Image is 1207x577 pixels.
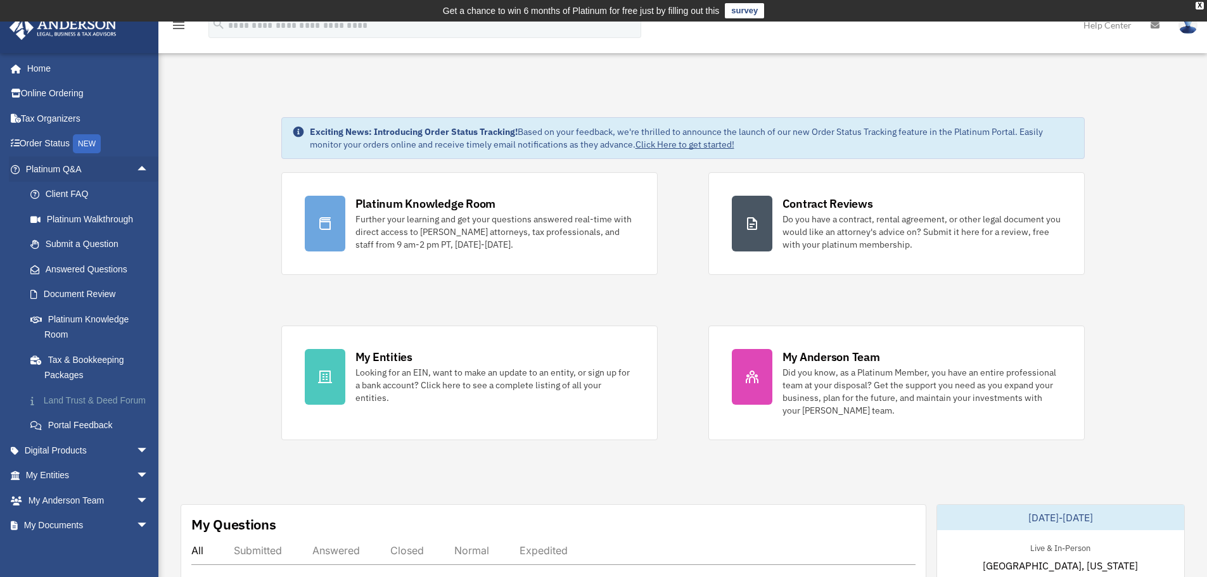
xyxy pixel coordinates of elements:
[310,126,518,137] strong: Exciting News: Introducing Order Status Tracking!
[708,326,1085,440] a: My Anderson Team Did you know, as a Platinum Member, you have an entire professional team at your...
[18,282,168,307] a: Document Review
[520,544,568,557] div: Expedited
[136,488,162,514] span: arrow_drop_down
[1196,2,1204,10] div: close
[18,206,168,232] a: Platinum Walkthrough
[443,3,720,18] div: Get a chance to win 6 months of Platinum for free just by filling out this
[937,505,1184,530] div: [DATE]-[DATE]
[355,196,496,212] div: Platinum Knowledge Room
[281,172,658,275] a: Platinum Knowledge Room Further your learning and get your questions answered real-time with dire...
[9,513,168,538] a: My Documentsarrow_drop_down
[6,15,120,40] img: Anderson Advisors Platinum Portal
[136,513,162,539] span: arrow_drop_down
[136,156,162,182] span: arrow_drop_up
[782,366,1061,417] div: Did you know, as a Platinum Member, you have an entire professional team at your disposal? Get th...
[9,56,162,81] a: Home
[9,81,168,106] a: Online Ordering
[18,347,168,388] a: Tax & Bookkeeping Packages
[312,544,360,557] div: Answered
[1020,540,1101,554] div: Live & In-Person
[171,18,186,33] i: menu
[281,326,658,440] a: My Entities Looking for an EIN, want to make an update to an entity, or sign up for a bank accoun...
[355,213,634,251] div: Further your learning and get your questions answered real-time with direct access to [PERSON_NAM...
[1178,16,1197,34] img: User Pic
[136,463,162,489] span: arrow_drop_down
[18,307,168,347] a: Platinum Knowledge Room
[635,139,734,150] a: Click Here to get started!
[782,213,1061,251] div: Do you have a contract, rental agreement, or other legal document you would like an attorney's ad...
[390,544,424,557] div: Closed
[234,544,282,557] div: Submitted
[708,172,1085,275] a: Contract Reviews Do you have a contract, rental agreement, or other legal document you would like...
[9,106,168,131] a: Tax Organizers
[355,349,412,365] div: My Entities
[191,544,203,557] div: All
[18,257,168,282] a: Answered Questions
[725,3,764,18] a: survey
[136,438,162,464] span: arrow_drop_down
[18,182,168,207] a: Client FAQ
[782,349,880,365] div: My Anderson Team
[9,131,168,157] a: Order StatusNEW
[9,463,168,488] a: My Entitiesarrow_drop_down
[983,558,1138,573] span: [GEOGRAPHIC_DATA], [US_STATE]
[9,438,168,463] a: Digital Productsarrow_drop_down
[9,488,168,513] a: My Anderson Teamarrow_drop_down
[191,515,276,534] div: My Questions
[212,17,226,31] i: search
[9,156,168,182] a: Platinum Q&Aarrow_drop_up
[782,196,873,212] div: Contract Reviews
[18,388,168,413] a: Land Trust & Deed Forum
[171,22,186,33] a: menu
[310,125,1074,151] div: Based on your feedback, we're thrilled to announce the launch of our new Order Status Tracking fe...
[454,544,489,557] div: Normal
[18,413,168,438] a: Portal Feedback
[73,134,101,153] div: NEW
[355,366,634,404] div: Looking for an EIN, want to make an update to an entity, or sign up for a bank account? Click her...
[18,232,168,257] a: Submit a Question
